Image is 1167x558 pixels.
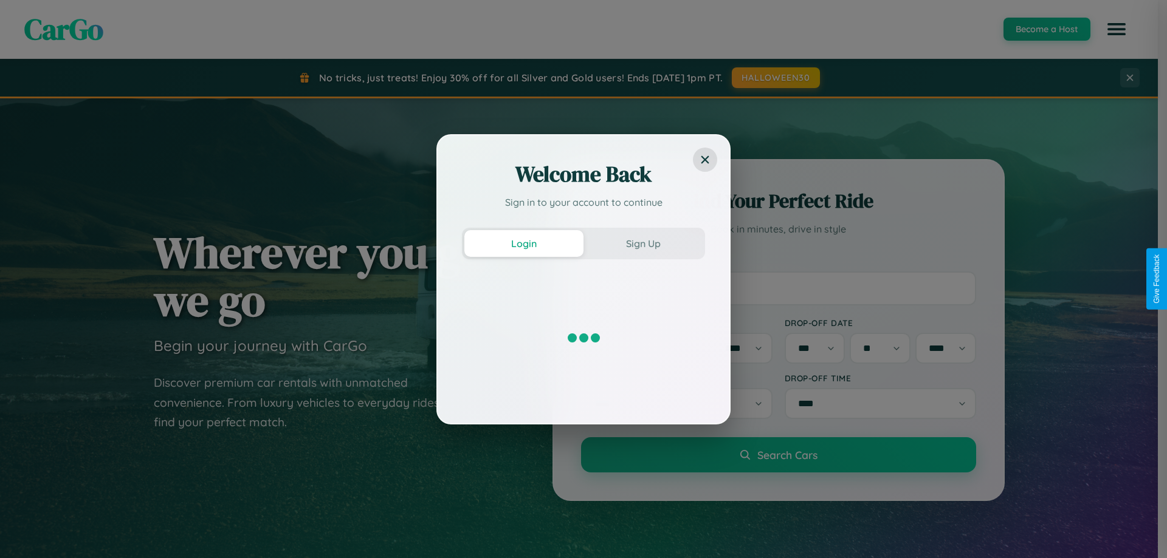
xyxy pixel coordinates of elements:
iframe: Intercom live chat [12,517,41,546]
div: Give Feedback [1152,254,1161,304]
h2: Welcome Back [462,160,705,189]
button: Sign Up [583,230,703,257]
button: Login [464,230,583,257]
p: Sign in to your account to continue [462,195,705,209]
